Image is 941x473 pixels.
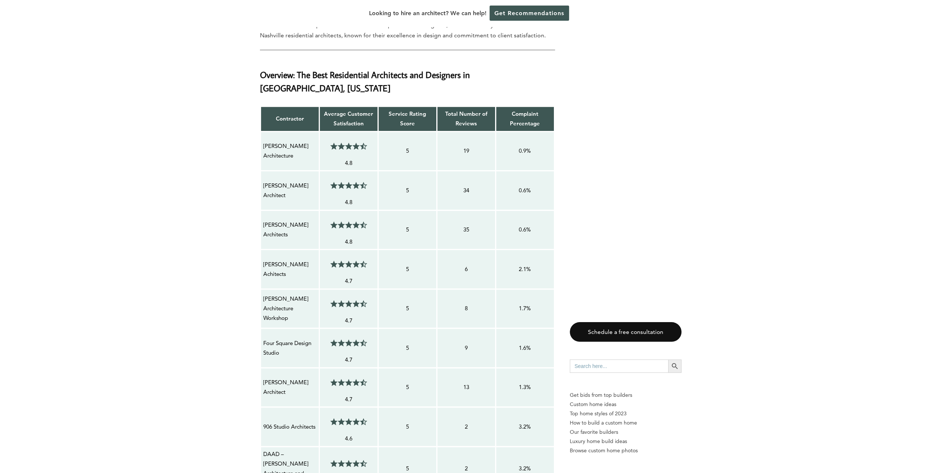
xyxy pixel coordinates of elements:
a: Top home styles of 2023 [570,409,681,418]
a: Get Recommendations [490,6,569,21]
p: 5 [381,186,434,195]
a: Luxury home build ideas [570,437,681,446]
p: 5 [381,146,434,156]
p: 0.6% [498,186,552,195]
p: 4.7 [322,395,375,404]
strong: Contractor [276,115,304,122]
p: 5 [381,382,434,392]
p: 5 [381,343,434,353]
p: 4.7 [322,316,375,325]
p: [PERSON_NAME] Architecture [263,141,317,161]
p: [PERSON_NAME] Achitects [263,260,317,279]
p: [PERSON_NAME] Architecture Workshop [263,294,317,323]
p: 5 [381,422,434,432]
p: 4.8 [322,237,375,247]
strong: Overview: The Best Residential Architects and Designers in [GEOGRAPHIC_DATA], [US_STATE] [260,69,470,94]
p: 3.2% [498,422,552,432]
strong: Complaint Percentage [510,110,540,127]
strong: Service Rating Score [389,110,426,127]
p: 0.6% [498,225,552,234]
p: 4.8 [322,197,375,207]
a: Our favorite builders [570,428,681,437]
a: Schedule a free consultation [570,322,681,342]
a: Browse custom home photos [570,446,681,455]
p: 2 [440,422,493,432]
p: 35 [440,225,493,234]
p: 906 Studio Architects [263,422,317,432]
p: 34 [440,186,493,195]
p: 8 [440,304,493,313]
p: 1.7% [498,304,552,313]
a: Custom home ideas [570,400,681,409]
p: 6 [440,264,493,274]
p: 9 [440,343,493,353]
p: 5 [381,304,434,313]
p: [PERSON_NAME] Architects [263,220,317,240]
p: Get bids from top builders [570,391,681,400]
p: 4.8 [322,158,375,168]
strong: Average Customer Satisfaction [324,110,373,127]
p: 4.7 [322,355,375,365]
p: 4.6 [322,434,375,443]
p: 13 [440,382,493,392]
p: [PERSON_NAME] Architect [263,181,317,200]
p: 4.7 [322,276,375,286]
svg: Search [671,362,679,370]
p: 1.6% [498,343,552,353]
strong: Total Number of Reviews [445,110,487,127]
p: 5 [381,225,434,234]
p: 2.1% [498,264,552,274]
p: 0.9% [498,146,552,156]
p: 5 [381,264,434,274]
p: Four Square Design Studio [263,338,317,358]
p: [PERSON_NAME] Architect [263,378,317,397]
a: How to build a custom home [570,418,681,428]
p: 1.3% [498,382,552,392]
input: Search here... [570,359,668,373]
p: 19 [440,146,493,156]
